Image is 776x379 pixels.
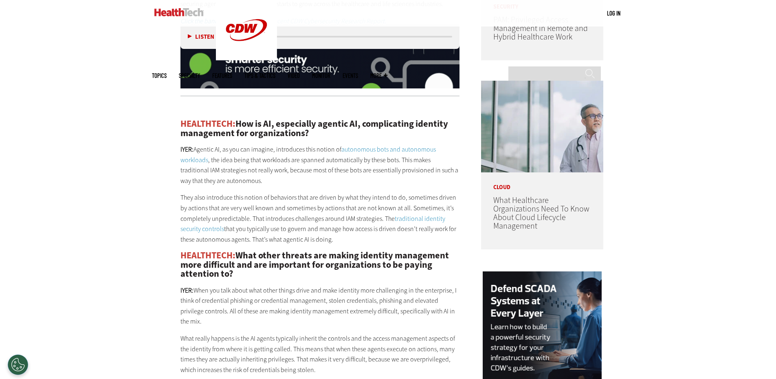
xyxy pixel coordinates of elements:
[607,9,620,17] a: Log in
[481,81,603,172] img: doctor in front of clouds and reflective building
[152,73,167,79] span: Topics
[8,355,28,375] div: Cookies Settings
[370,73,387,79] span: More
[180,119,460,138] h2: How is AI, especially agentic AI, complicating identity management for organizations?
[180,251,460,278] h2: What other threats are making identity management more difficult and are important for organizati...
[180,285,460,327] p: When you talk about what other things drive and make identity more challenging in the enterprise,...
[244,73,275,79] a: Tips & Tactics
[343,73,358,79] a: Events
[216,54,277,62] a: CDW
[8,355,28,375] button: Open Preferences
[481,172,603,190] p: Cloud
[288,73,300,79] a: Video
[312,73,330,79] a: MonITor
[180,192,460,245] p: They also introduce this notion of behaviors that are driven by what they intend to do, sometimes...
[180,145,193,154] strong: IYER:
[180,144,460,186] p: Agentic AI, as you can imagine, introduces this notion of , the idea being that workloads are spa...
[180,118,235,130] span: HEALTHTECH:
[607,9,620,18] div: User menu
[212,73,232,79] a: Features
[180,145,436,164] a: autonomous bots and autonomous workloads
[493,195,589,231] a: What Healthcare Organizations Need To Know About Cloud Lifecycle Management
[180,249,235,261] span: HEALTHTECH:
[179,73,200,79] span: Specialty
[180,286,193,295] strong: IYER:
[154,8,204,16] img: Home
[180,333,460,375] p: What really happens is the AI agents typically inherit the controls and the access management asp...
